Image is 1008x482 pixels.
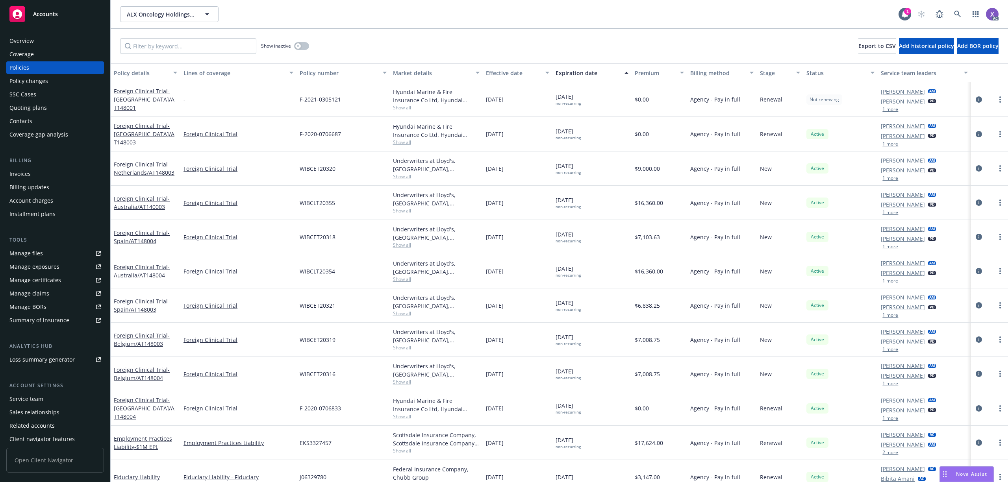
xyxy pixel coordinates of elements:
[6,342,104,350] div: Analytics hub
[300,233,335,241] span: WIBCET20318
[183,473,293,481] a: Fiduciary Liability - Fiduciary
[300,301,335,310] span: WIBCET20321
[183,336,293,344] a: Foreign Clinical Trial
[393,173,480,180] span: Show all
[810,199,825,206] span: Active
[127,10,195,18] span: ALX Oncology Holdings Inc.
[760,301,772,310] span: New
[6,287,104,300] a: Manage claims
[635,336,660,344] span: $7,008.75
[878,63,971,82] button: Service team leaders
[556,196,581,209] span: [DATE]
[6,314,104,327] a: Summary of insurance
[882,450,898,455] button: 2 more
[300,267,335,275] span: WIBCLT20354
[635,233,660,241] span: $7,103.63
[6,208,104,220] a: Installment plans
[986,8,999,20] img: photo
[882,107,898,112] button: 1 more
[393,157,480,173] div: Underwriters at Lloyd's, [GEOGRAPHIC_DATA], [PERSON_NAME] of [GEOGRAPHIC_DATA], Clinical Trials I...
[760,233,772,241] span: New
[114,297,170,313] a: Foreign Clinical Trial
[810,233,825,240] span: Active
[393,191,480,207] div: Underwriters at Lloyd's, [GEOGRAPHIC_DATA], [PERSON_NAME] of [GEOGRAPHIC_DATA], Clinical Trials I...
[486,164,504,173] span: [DATE]
[556,401,581,415] span: [DATE]
[690,301,740,310] span: Agency - Pay in full
[760,267,772,275] span: New
[882,176,898,181] button: 1 more
[882,313,898,318] button: 1 more
[183,404,293,412] a: Foreign Clinical Trial
[974,198,984,207] a: circleInformation
[690,233,740,241] span: Agency - Pay in full
[9,168,31,180] div: Invoices
[261,42,291,49] span: Show inactive
[486,336,504,344] span: [DATE]
[810,370,825,377] span: Active
[9,102,47,114] div: Quoting plans
[690,473,740,481] span: Agency - Pay in full
[114,69,169,77] div: Policy details
[9,88,36,101] div: SSC Cases
[120,6,219,22] button: ALX Oncology Holdings Inc.
[390,63,483,82] button: Market details
[957,38,999,54] button: Add BOR policy
[881,190,925,199] a: [PERSON_NAME]
[33,11,58,17] span: Accounts
[556,436,581,449] span: [DATE]
[6,247,104,260] a: Manage files
[810,405,825,412] span: Active
[393,139,480,146] span: Show all
[9,115,32,127] div: Contacts
[114,122,174,146] span: - [GEOGRAPHIC_DATA]/AT148003
[881,371,925,380] a: [PERSON_NAME]
[6,448,104,473] span: Open Client Navigator
[881,225,925,233] a: [PERSON_NAME]
[183,439,293,447] a: Employment Practices Liability
[114,396,174,420] span: - [GEOGRAPHIC_DATA]/AT148004
[995,301,1005,310] a: more
[974,301,984,310] a: circleInformation
[882,416,898,421] button: 1 more
[858,38,896,54] button: Export to CSV
[881,69,959,77] div: Service team leaders
[881,259,925,267] a: [PERSON_NAME]
[760,95,782,103] span: Renewal
[556,135,581,140] div: non-recurring
[556,264,581,278] span: [DATE]
[6,419,104,432] a: Related accounts
[974,438,984,447] a: circleInformation
[974,335,984,344] a: circleInformation
[393,294,480,310] div: Underwriters at Lloyd's, [GEOGRAPHIC_DATA], [PERSON_NAME] of [GEOGRAPHIC_DATA], Clinical Trials I...
[114,87,174,111] span: - [GEOGRAPHIC_DATA]/AT148001
[974,164,984,173] a: circleInformation
[881,156,925,164] a: [PERSON_NAME]
[881,430,925,439] a: [PERSON_NAME]
[393,379,480,385] span: Show all
[690,267,740,275] span: Agency - Pay in full
[300,130,341,138] span: F-2020-0706687
[486,301,504,310] span: [DATE]
[882,347,898,352] button: 1 more
[6,382,104,390] div: Account settings
[6,260,104,273] a: Manage exposures
[393,328,480,344] div: Underwriters at Lloyd's, [GEOGRAPHIC_DATA], [PERSON_NAME] of [GEOGRAPHIC_DATA], Clinical Trials I...
[760,336,772,344] span: New
[9,61,29,74] div: Policies
[556,127,581,140] span: [DATE]
[803,63,878,82] button: Status
[180,63,296,82] button: Lines of coverage
[556,367,581,380] span: [DATE]
[899,42,954,50] span: Add historical policy
[393,465,480,482] div: Federal Insurance Company, Chubb Group
[556,162,581,175] span: [DATE]
[995,335,1005,344] a: more
[9,247,43,260] div: Manage files
[995,198,1005,207] a: more
[9,301,46,313] div: Manage BORs
[486,95,504,103] span: [DATE]
[6,236,104,244] div: Tools
[881,362,925,370] a: [PERSON_NAME]
[881,97,925,105] a: [PERSON_NAME]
